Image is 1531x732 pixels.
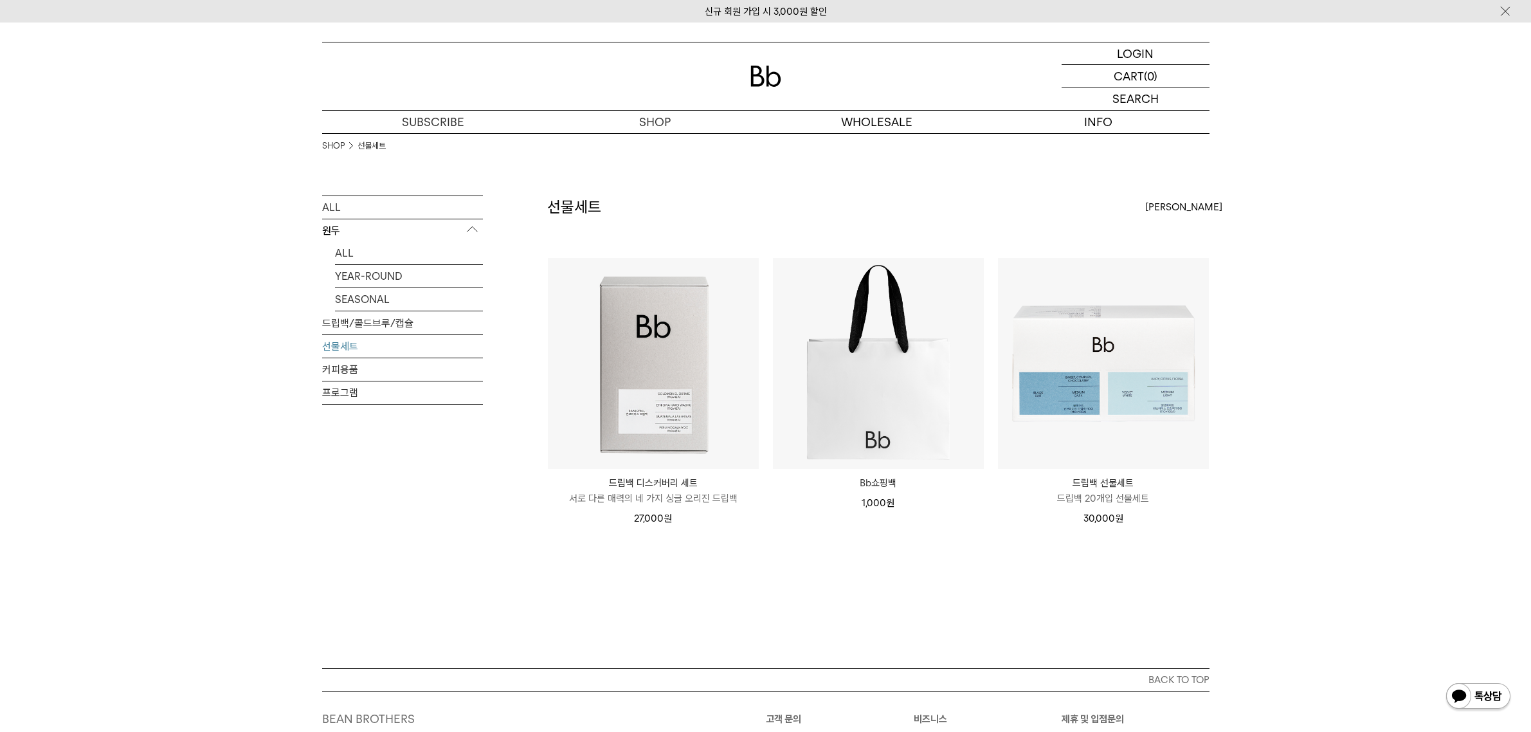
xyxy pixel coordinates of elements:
[322,219,483,242] p: 원두
[544,111,766,133] a: SHOP
[1445,682,1512,713] img: 카카오톡 채널 1:1 채팅 버튼
[998,491,1209,506] p: 드립백 20개입 선물세트
[335,288,483,311] a: SEASONAL
[1117,42,1154,64] p: LOGIN
[988,111,1209,133] p: INFO
[750,66,781,87] img: 로고
[548,475,759,506] a: 드립백 디스커버리 세트 서로 다른 매력의 네 가지 싱글 오리진 드립백
[773,258,984,469] img: Bb쇼핑백
[322,140,345,152] a: SHOP
[322,381,483,404] a: 프로그램
[335,242,483,264] a: ALL
[998,258,1209,469] img: 드립백 선물세트
[998,475,1209,491] p: 드립백 선물세트
[914,711,1062,727] p: 비즈니스
[1144,65,1157,87] p: (0)
[886,497,894,509] span: 원
[322,335,483,358] a: 선물세트
[705,6,827,17] a: 신규 회원 가입 시 3,000원 할인
[664,513,672,524] span: 원
[322,668,1209,691] button: BACK TO TOP
[998,475,1209,506] a: 드립백 선물세트 드립백 20개입 선물세트
[358,140,386,152] a: 선물세트
[1115,513,1123,524] span: 원
[862,497,894,509] span: 1,000
[335,265,483,288] a: YEAR-ROUND
[766,711,914,727] p: 고객 문의
[322,712,415,726] a: BEAN BROTHERS
[1145,199,1222,215] span: [PERSON_NAME]
[1062,42,1209,65] a: LOGIN
[634,513,672,524] span: 27,000
[773,475,984,491] a: Bb쇼핑백
[766,111,988,133] p: WHOLESALE
[322,111,544,133] a: SUBSCRIBE
[1062,711,1209,727] p: 제휴 및 입점문의
[548,475,759,491] p: 드립백 디스커버리 세트
[1114,65,1144,87] p: CART
[548,258,759,469] img: 드립백 디스커버리 세트
[1083,513,1123,524] span: 30,000
[548,491,759,506] p: 서로 다른 매력의 네 가지 싱글 오리진 드립백
[1062,65,1209,87] a: CART (0)
[322,312,483,334] a: 드립백/콜드브루/캡슐
[547,196,601,218] h2: 선물세트
[322,358,483,381] a: 커피용품
[322,196,483,219] a: ALL
[1112,87,1159,110] p: SEARCH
